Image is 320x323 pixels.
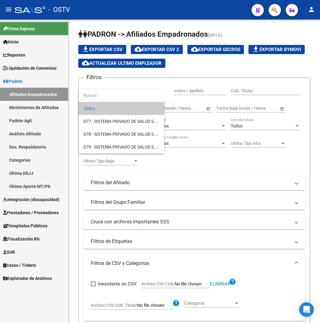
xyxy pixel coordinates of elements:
span: Todos [83,102,159,115]
span: D79 - SISTEMA PRIVADO DE SALUD S.A (Medicenter) [83,145,183,149]
div: Open Intercom Messenger [299,302,314,317]
span: D78 - SISTEMA PRIVADO DE SALUD S.A (MUTUAL) [83,132,178,137]
span: D77 - SISTEMA PRIVADO DE SALUD S.A ([PERSON_NAME]) [83,119,194,124]
input: dropdown search [79,89,174,102]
